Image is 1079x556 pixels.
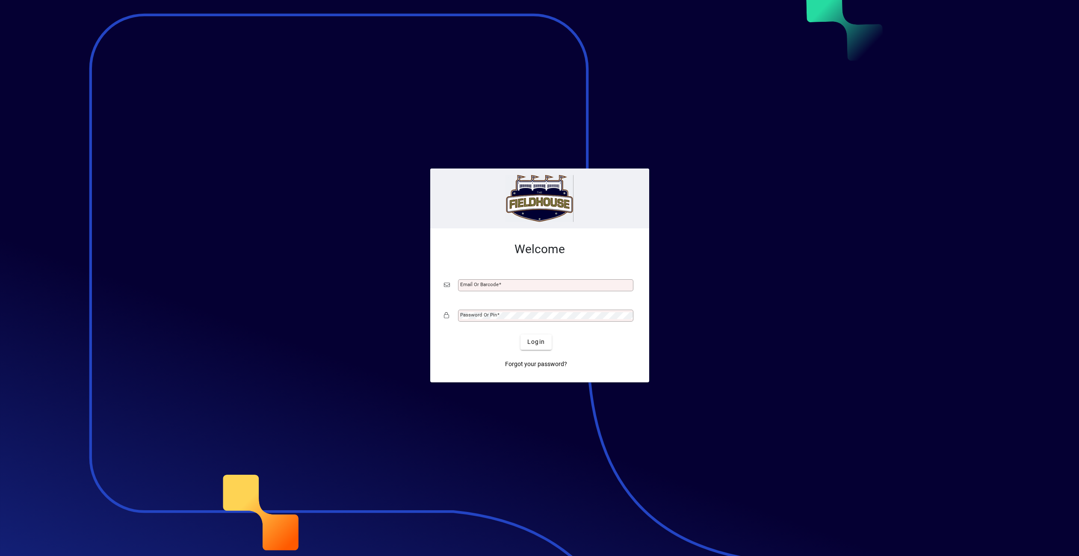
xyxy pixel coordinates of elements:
h2: Welcome [444,242,636,257]
a: Forgot your password? [502,357,571,372]
button: Login [520,334,552,350]
mat-label: Email or Barcode [460,281,499,287]
span: Login [527,337,545,346]
span: Forgot your password? [505,360,567,369]
mat-label: Password or Pin [460,312,497,318]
